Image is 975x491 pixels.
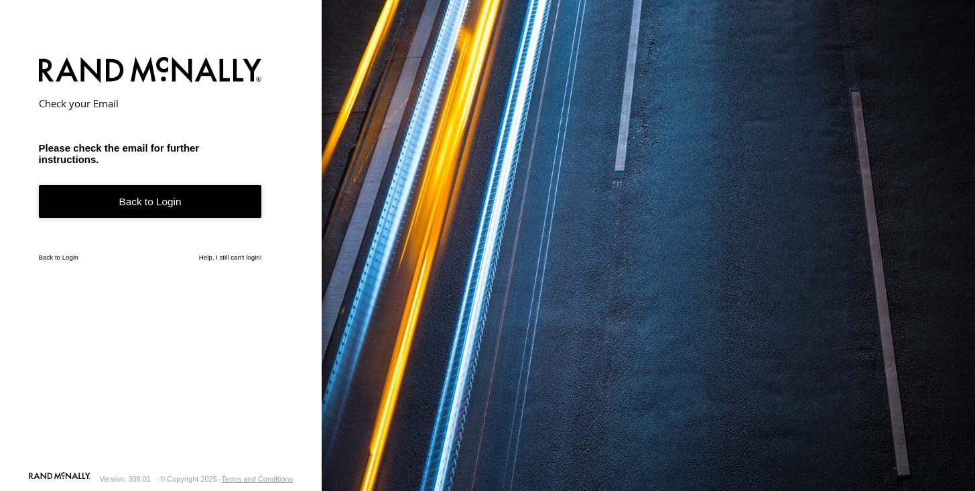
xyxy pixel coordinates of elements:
[39,254,78,261] a: Back to Login
[29,472,90,486] a: Visit our Website
[222,475,293,483] a: Terms and Conditions
[100,475,151,483] div: Version: 308.01
[199,254,262,261] a: Help, I still can't login!
[159,475,293,483] div: © Copyright 2025 -
[39,185,262,218] a: Back to Login
[39,54,262,89] img: Rand McNally
[39,97,262,110] h2: Check your Email
[39,142,262,165] h3: Please check the email for further instructions.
